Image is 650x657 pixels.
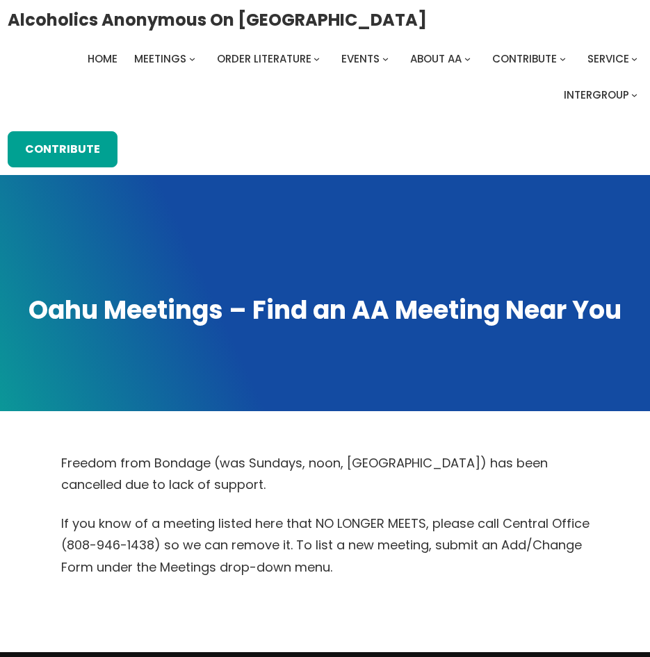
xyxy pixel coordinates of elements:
p: If you know of a meeting listed here that NO LONGER MEETS, please call Central Office (808-946-14... [61,513,590,579]
button: Service submenu [631,56,637,62]
a: Alcoholics Anonymous on [GEOGRAPHIC_DATA] [8,5,427,35]
span: Home [88,51,117,66]
a: Meetings [134,49,186,69]
span: Contribute [492,51,557,66]
p: Freedom from Bondage (was Sundays, noon, [GEOGRAPHIC_DATA]) has been cancelled due to lack of sup... [61,452,590,496]
button: Events submenu [382,56,389,62]
button: Contribute submenu [560,56,566,62]
button: Intergroup submenu [631,92,637,98]
a: Service [587,49,629,69]
h1: Oahu Meetings – Find an AA Meeting Near You [13,294,637,328]
a: Intergroup [564,85,629,105]
span: Meetings [134,51,186,66]
a: Home [88,49,117,69]
button: Meetings submenu [189,56,195,62]
span: Events [341,51,380,66]
span: About AA [410,51,462,66]
span: Service [587,51,629,66]
a: Contribute [492,49,557,69]
a: About AA [410,49,462,69]
button: About AA submenu [464,56,471,62]
nav: Intergroup [8,49,643,105]
span: Order Literature [217,51,311,66]
a: Events [341,49,380,69]
span: Intergroup [564,88,629,102]
button: Order Literature submenu [314,56,320,62]
a: Contribute [8,131,117,167]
